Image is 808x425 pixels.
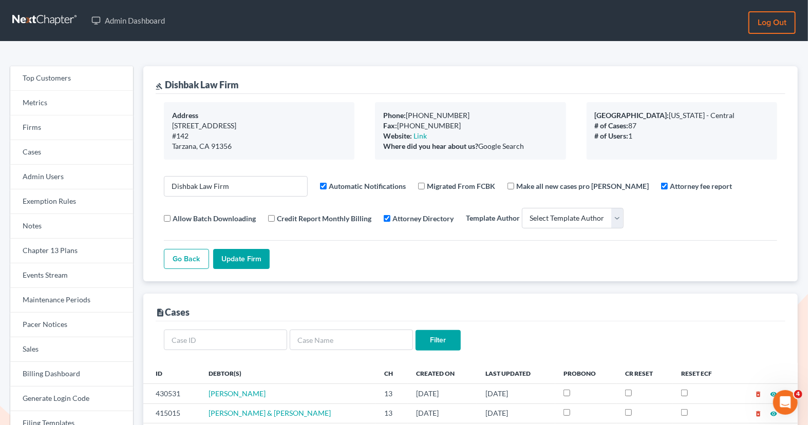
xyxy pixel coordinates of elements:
[770,391,777,398] i: visibility
[477,384,555,403] td: [DATE]
[383,111,406,120] b: Phone:
[10,189,133,214] a: Exemption Rules
[209,409,331,417] a: [PERSON_NAME] & [PERSON_NAME]
[10,165,133,189] a: Admin Users
[794,390,802,398] span: 4
[555,363,617,383] th: ProBono
[172,131,346,141] div: #142
[595,131,769,141] div: 1
[10,239,133,263] a: Chapter 13 Plans
[595,110,769,121] div: [US_STATE] - Central
[477,363,555,383] th: Last Updated
[466,212,520,223] label: Template Author
[376,384,408,403] td: 13
[156,308,165,317] i: description
[10,66,133,91] a: Top Customers
[10,214,133,239] a: Notes
[477,403,555,423] td: [DATE]
[383,110,557,121] div: [PHONE_NUMBER]
[10,140,133,165] a: Cases
[755,391,762,398] i: delete_forever
[172,121,346,131] div: [STREET_ADDRESS]
[10,337,133,362] a: Sales
[277,213,371,224] label: Credit Report Monthly Billing
[164,249,209,269] a: Go Back
[290,330,413,350] input: Case Name
[773,390,798,415] iframe: Intercom live chat
[383,121,557,131] div: [PHONE_NUMBER]
[376,363,408,383] th: Ch
[408,384,477,403] td: [DATE]
[595,121,629,130] b: # of Cases:
[408,403,477,423] td: [DATE]
[10,263,133,288] a: Events Stream
[156,83,163,90] i: gavel
[673,363,732,383] th: Reset ECF
[86,11,170,30] a: Admin Dashboard
[755,409,762,417] a: delete_forever
[383,131,412,140] b: Website:
[10,313,133,337] a: Pacer Notices
[209,389,266,398] a: [PERSON_NAME]
[770,410,777,417] i: visibility
[156,79,239,91] div: Dishbak Law Firm
[408,363,477,383] th: Created On
[595,131,629,140] b: # of Users:
[595,121,769,131] div: 87
[383,121,397,130] b: Fax:
[376,403,408,423] td: 13
[10,91,133,115] a: Metrics
[755,389,762,398] a: delete_forever
[164,330,287,350] input: Case ID
[770,389,777,398] a: visibility
[143,403,200,423] td: 415015
[172,111,198,120] b: Address
[10,387,133,411] a: Generate Login Code
[416,330,461,351] input: Filter
[10,288,133,313] a: Maintenance Periods
[414,131,427,140] a: Link
[770,409,777,417] a: visibility
[173,213,256,224] label: Allow Batch Downloading
[392,213,454,224] label: Attorney Directory
[595,111,669,120] b: [GEOGRAPHIC_DATA]:
[143,384,200,403] td: 430531
[755,410,762,417] i: delete_forever
[383,142,478,150] b: Where did you hear about us?
[200,363,376,383] th: Debtor(s)
[617,363,673,383] th: CR Reset
[156,306,190,318] div: Cases
[516,181,649,191] label: Make all new cases pro [PERSON_NAME]
[143,363,200,383] th: ID
[172,141,346,151] div: Tarzana, CA 91356
[748,11,796,34] a: Log out
[670,181,732,191] label: Attorney fee report
[329,181,406,191] label: Automatic Notifications
[10,115,133,140] a: Firms
[383,141,557,151] div: Google Search
[213,249,270,269] input: Update Firm
[427,181,495,191] label: Migrated From FCBK
[10,362,133,387] a: Billing Dashboard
